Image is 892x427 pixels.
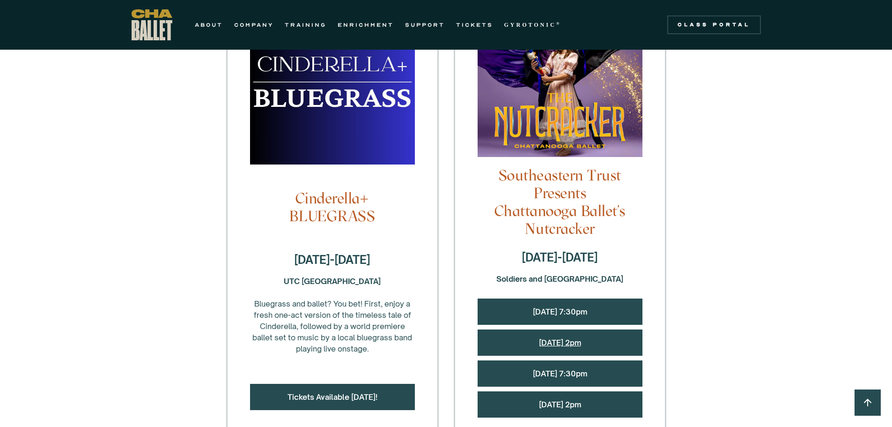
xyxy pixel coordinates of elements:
h4: Cinderella+ BLUEGRASS [250,189,415,225]
div: Bluegrass and ballet? You bet! First, enjoy a fresh one-act version of the timeless tale of Cinde... [250,276,415,354]
a: home [132,9,172,40]
sup: ® [556,21,561,26]
a: SUPPORT [405,19,445,30]
strong: [DATE]-[DATE] [294,253,370,267]
a: ABOUT [195,19,223,30]
a: COMPANY [234,19,273,30]
a: TICKETS [456,19,493,30]
a: [DATE] 7:30pm [533,369,587,378]
a: GYROTONIC® [504,19,561,30]
a: [DATE] 2pm [539,338,581,347]
a: Tickets Available [DATE]! [288,392,377,402]
a: Class Portal [667,15,761,34]
strong: UTC [GEOGRAPHIC_DATA] [284,277,381,286]
div: Class Portal [673,21,755,29]
a: ENRICHMENT [338,19,394,30]
h4: Southeastern Trust Presents Chattanooga Ballet's Nutcracker [478,166,642,238]
a: [DATE] 2pm [539,400,581,409]
strong: Soldiers and [GEOGRAPHIC_DATA] [496,274,623,284]
a: TRAINING [285,19,326,30]
a: [DATE] 7:30pm [533,307,587,316]
strong: GYROTONIC [504,22,556,28]
h4: [DATE]-[DATE] [478,250,642,265]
